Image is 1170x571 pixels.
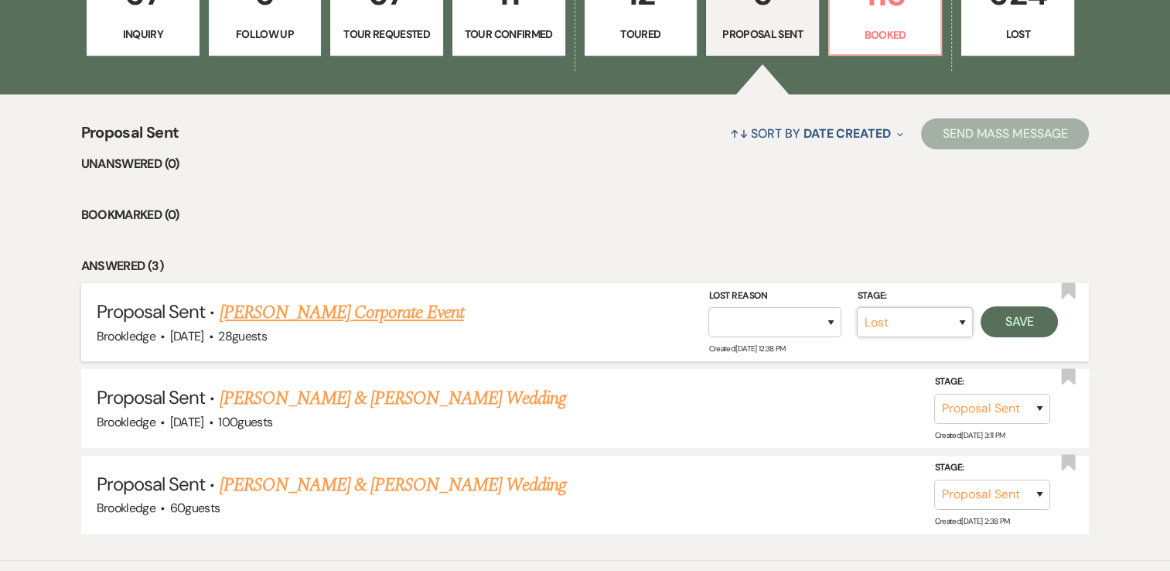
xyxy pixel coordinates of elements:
span: ↑↓ [730,125,749,142]
label: Lost Reason [708,288,841,305]
li: Unanswered (0) [81,154,1090,174]
span: [DATE] [170,414,204,430]
label: Stage: [857,288,973,305]
span: Brookledge [97,414,156,430]
span: Brookledge [97,328,156,344]
span: [DATE] [170,328,204,344]
p: Booked [839,26,932,43]
p: Lost [971,26,1064,43]
span: 28 guests [218,328,267,344]
span: Brookledge [97,500,156,516]
span: Proposal Sent [97,472,206,496]
span: Proposal Sent [81,121,179,154]
li: Answered (3) [81,256,1090,276]
p: Follow Up [219,26,312,43]
span: Date Created [803,125,891,142]
a: [PERSON_NAME] Corporate Event [219,299,463,327]
a: [PERSON_NAME] & [PERSON_NAME] Wedding [219,471,565,499]
span: 100 guests [218,414,272,430]
span: Proposal Sent [97,385,206,409]
label: Stage: [934,374,1050,391]
button: Sort By Date Created [724,113,909,154]
li: Bookmarked (0) [81,205,1090,225]
span: 60 guests [170,500,220,516]
span: Created: [DATE] 12:38 PM [708,344,785,354]
p: Tour Confirmed [462,26,555,43]
span: Created: [DATE] 2:38 PM [934,516,1009,526]
span: Created: [DATE] 3:11 PM [934,430,1005,440]
button: Save [981,306,1058,337]
p: Toured [595,26,687,43]
p: Inquiry [97,26,189,43]
label: Stage: [934,460,1050,477]
a: [PERSON_NAME] & [PERSON_NAME] Wedding [219,385,565,412]
p: Tour Requested [340,26,433,43]
button: Send Mass Message [921,118,1090,149]
p: Proposal Sent [716,26,809,43]
span: Proposal Sent [97,299,206,323]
